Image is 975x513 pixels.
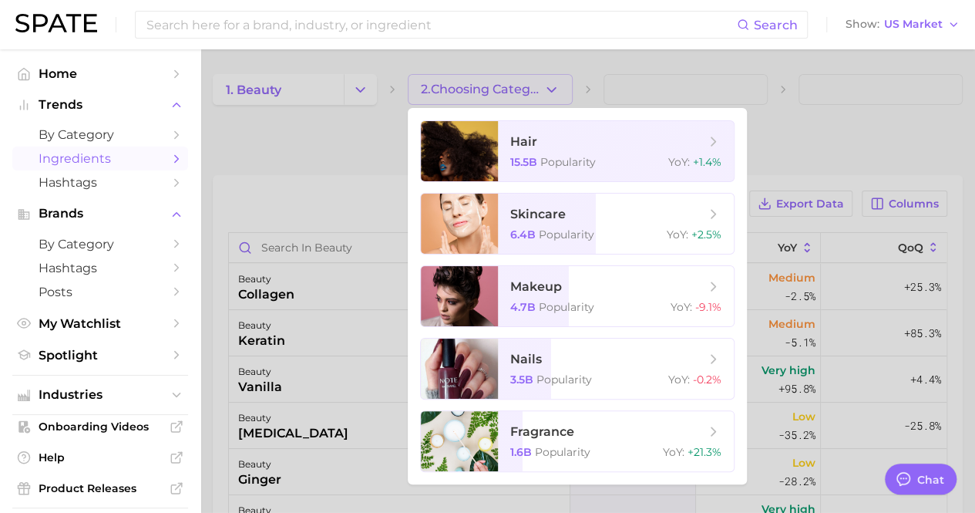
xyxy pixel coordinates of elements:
span: Help [39,451,162,464]
a: Hashtags [12,170,188,194]
span: Popularity [540,155,596,169]
span: Ingredients [39,151,162,166]
span: 1.6b [510,445,532,459]
span: Popularity [539,300,594,314]
span: by Category [39,237,162,251]
span: -0.2% [693,373,721,386]
span: My Watchlist [39,316,162,331]
span: Hashtags [39,175,162,190]
span: +2.5% [691,228,721,241]
span: Popularity [536,373,592,386]
a: by Category [12,123,188,147]
a: My Watchlist [12,312,188,336]
span: YoY : [667,228,688,241]
a: Product Releases [12,477,188,500]
span: 3.5b [510,373,533,386]
button: Trends [12,93,188,116]
ul: 2.Choosing Category [408,108,747,484]
span: makeup [510,279,562,294]
span: Onboarding Videos [39,420,162,434]
span: +21.3% [688,445,721,459]
span: fragrance [510,424,574,439]
img: SPATE [15,14,97,32]
span: Industries [39,388,162,402]
a: Help [12,446,188,469]
button: Industries [12,383,188,407]
span: Search [754,18,798,32]
a: Posts [12,280,188,304]
span: US Market [884,20,943,29]
span: YoY : [668,155,690,169]
button: Brands [12,202,188,225]
span: hair [510,134,537,149]
span: by Category [39,127,162,142]
a: Spotlight [12,343,188,367]
span: Spotlight [39,348,162,363]
span: nails [510,352,542,366]
span: skincare [510,207,566,221]
span: 6.4b [510,228,536,241]
span: Hashtags [39,261,162,275]
span: 15.5b [510,155,537,169]
a: Onboarding Videos [12,415,188,438]
a: by Category [12,232,188,256]
a: Ingredients [12,147,188,170]
span: 4.7b [510,300,536,314]
span: Trends [39,98,162,112]
span: Brands [39,207,162,221]
a: Hashtags [12,256,188,280]
span: +1.4% [693,155,721,169]
span: YoY : [668,373,690,386]
span: Show [846,20,879,29]
span: Popularity [539,228,594,241]
span: Home [39,66,162,81]
span: Posts [39,285,162,299]
span: YoY : [663,445,684,459]
a: Home [12,62,188,86]
span: -9.1% [695,300,721,314]
button: ShowUS Market [842,15,963,35]
span: Product Releases [39,481,162,495]
input: Search here for a brand, industry, or ingredient [145,12,737,38]
span: Popularity [535,445,590,459]
span: YoY : [671,300,692,314]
